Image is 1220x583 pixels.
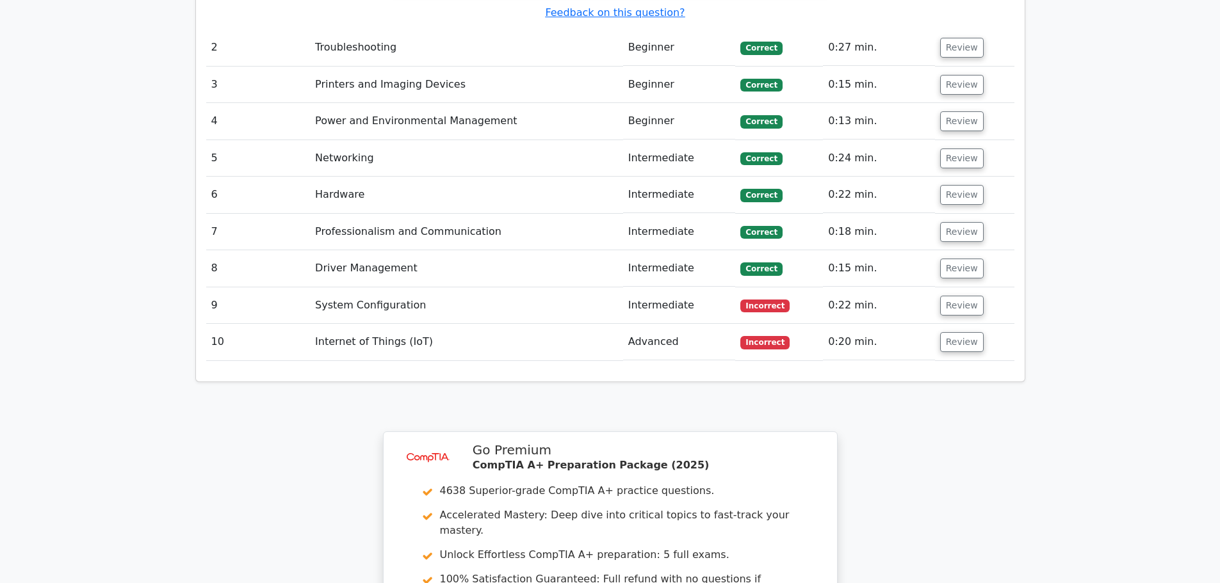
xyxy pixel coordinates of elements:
td: 0:24 min. [823,140,934,177]
span: Correct [740,42,782,54]
td: System Configuration [310,287,623,324]
span: Correct [740,115,782,128]
span: Correct [740,79,782,92]
span: Correct [740,152,782,165]
button: Review [940,111,984,131]
td: 8 [206,250,311,287]
button: Review [940,222,984,242]
td: 0:22 min. [823,287,934,324]
td: 6 [206,177,311,213]
span: Correct [740,226,782,239]
td: Beginner [623,67,736,103]
td: Intermediate [623,177,736,213]
td: Driver Management [310,250,623,287]
button: Review [940,148,984,168]
td: 0:15 min. [823,67,934,103]
button: Review [940,38,984,58]
button: Review [940,259,984,278]
td: Hardware [310,177,623,213]
td: 0:13 min. [823,103,934,140]
span: Correct [740,262,782,275]
td: 4 [206,103,311,140]
td: Intermediate [623,140,736,177]
td: Internet of Things (IoT) [310,324,623,360]
span: Incorrect [740,336,790,349]
td: 9 [206,287,311,324]
td: 5 [206,140,311,177]
td: 2 [206,29,311,66]
td: Professionalism and Communication [310,214,623,250]
td: 0:18 min. [823,214,934,250]
td: Beginner [623,29,736,66]
td: Beginner [623,103,736,140]
span: Correct [740,189,782,202]
td: 0:20 min. [823,324,934,360]
td: Troubleshooting [310,29,623,66]
td: Intermediate [623,214,736,250]
td: 10 [206,324,311,360]
td: 0:27 min. [823,29,934,66]
td: Intermediate [623,250,736,287]
td: Power and Environmental Management [310,103,623,140]
td: 0:22 min. [823,177,934,213]
td: Advanced [623,324,736,360]
td: Intermediate [623,287,736,324]
a: Feedback on this question? [545,6,685,19]
button: Review [940,185,984,205]
button: Review [940,332,984,352]
button: Review [940,75,984,95]
td: 3 [206,67,311,103]
td: Networking [310,140,623,177]
td: 0:15 min. [823,250,934,287]
td: 7 [206,214,311,250]
button: Review [940,296,984,315]
td: Printers and Imaging Devices [310,67,623,103]
span: Incorrect [740,299,790,312]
